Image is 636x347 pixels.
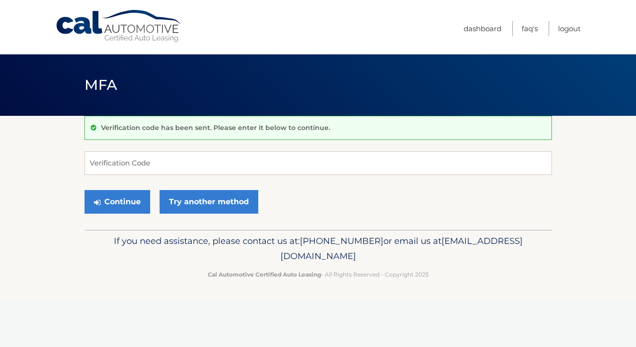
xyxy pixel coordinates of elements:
[208,271,321,278] strong: Cal Automotive Certified Auto Leasing
[522,21,538,36] a: FAQ's
[85,151,552,175] input: Verification Code
[85,76,118,94] span: MFA
[85,190,150,214] button: Continue
[101,123,330,132] p: Verification code has been sent. Please enter it below to continue.
[280,235,523,261] span: [EMAIL_ADDRESS][DOMAIN_NAME]
[464,21,501,36] a: Dashboard
[300,235,383,246] span: [PHONE_NUMBER]
[55,9,183,43] a: Cal Automotive
[91,234,546,264] p: If you need assistance, please contact us at: or email us at
[558,21,581,36] a: Logout
[160,190,258,214] a: Try another method
[91,269,546,279] p: - All Rights Reserved - Copyright 2025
